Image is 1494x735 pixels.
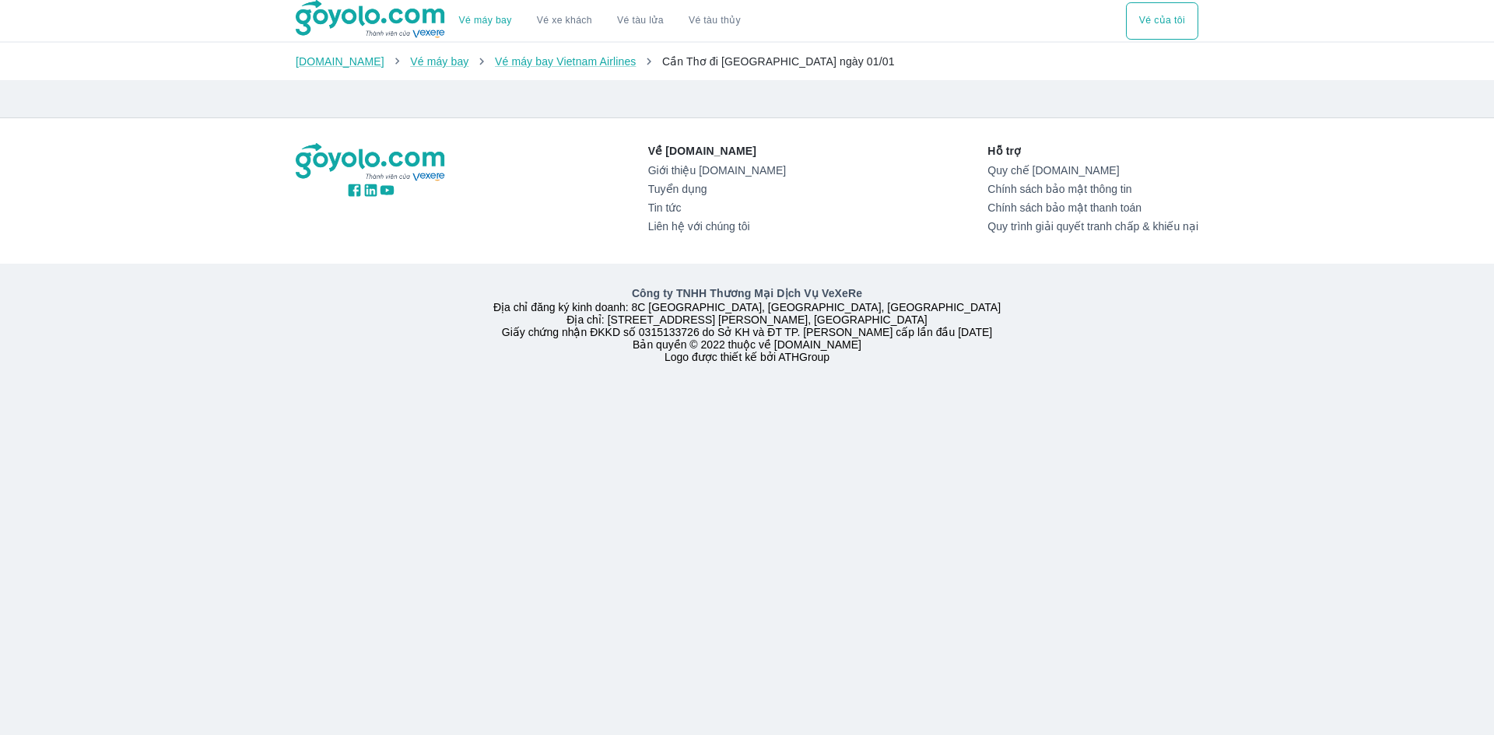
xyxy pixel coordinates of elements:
a: [DOMAIN_NAME] [296,55,384,68]
a: Quy trình giải quyết tranh chấp & khiếu nại [987,220,1198,233]
div: Địa chỉ đăng ký kinh doanh: 8C [GEOGRAPHIC_DATA], [GEOGRAPHIC_DATA], [GEOGRAPHIC_DATA] Địa chỉ: [... [286,285,1208,363]
nav: breadcrumb [296,54,1198,69]
a: Quy chế [DOMAIN_NAME] [987,164,1198,177]
span: Cần Thơ đi [GEOGRAPHIC_DATA] ngày 01/01 [662,55,895,68]
p: Hỗ trợ [987,143,1198,159]
a: Vé máy bay [459,15,512,26]
a: Vé máy bay Vietnam Airlines [495,55,637,68]
p: Về [DOMAIN_NAME] [648,143,786,159]
p: Công ty TNHH Thương Mại Dịch Vụ VeXeRe [299,285,1195,301]
a: Tin tức [648,201,786,214]
div: choose transportation mode [447,2,753,40]
button: Vé tàu thủy [676,2,753,40]
a: Chính sách bảo mật thông tin [987,183,1198,195]
img: logo [296,143,447,182]
a: Liên hệ với chúng tôi [648,220,786,233]
a: Tuyển dụng [648,183,786,195]
button: Vé của tôi [1126,2,1198,40]
a: Chính sách bảo mật thanh toán [987,201,1198,214]
a: Vé xe khách [537,15,592,26]
div: choose transportation mode [1126,2,1198,40]
a: Vé tàu lửa [605,2,676,40]
a: Vé máy bay [410,55,468,68]
a: Giới thiệu [DOMAIN_NAME] [648,164,786,177]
